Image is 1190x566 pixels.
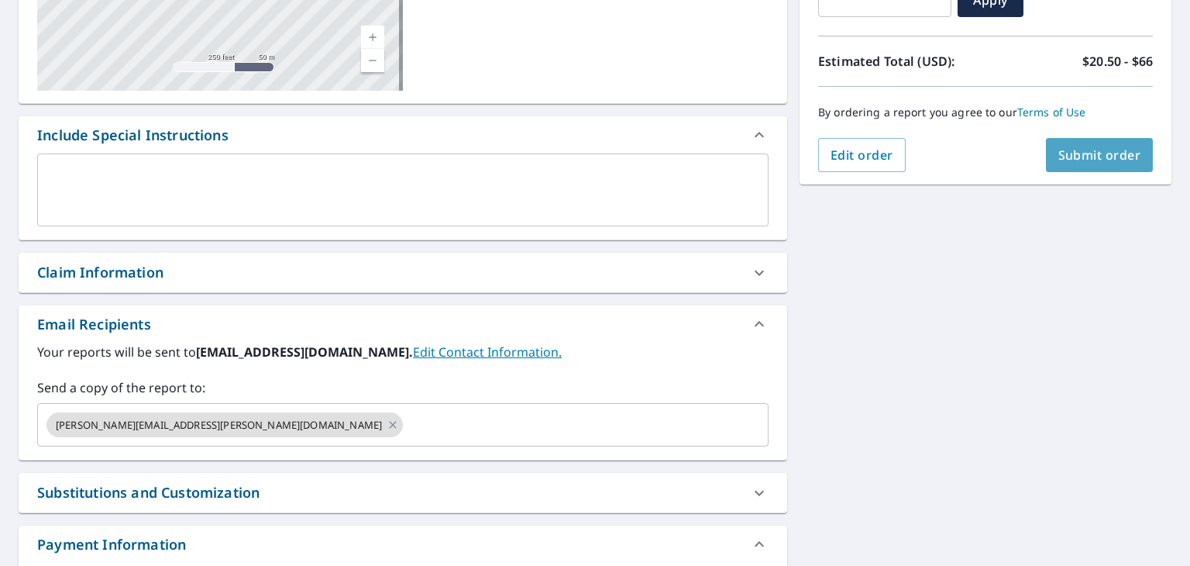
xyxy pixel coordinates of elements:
div: Claim Information [19,253,787,292]
p: $20.50 - $66 [1082,52,1153,71]
div: [PERSON_NAME][EMAIL_ADDRESS][PERSON_NAME][DOMAIN_NAME] [46,412,403,437]
span: Submit order [1058,147,1141,164]
div: Include Special Instructions [19,116,787,154]
div: Payment Information [19,526,787,563]
a: Current Level 17, Zoom Out [361,49,384,72]
div: Substitutions and Customization [37,482,260,503]
p: By ordering a report you agree to our [818,105,1153,119]
div: Claim Information [37,262,163,283]
span: Edit order [831,147,893,164]
span: [PERSON_NAME][EMAIL_ADDRESS][PERSON_NAME][DOMAIN_NAME] [46,418,391,433]
div: Email Recipients [37,314,151,335]
p: Estimated Total (USD): [818,52,985,71]
div: Payment Information [37,534,186,555]
div: Email Recipients [19,305,787,343]
div: Substitutions and Customization [19,473,787,513]
b: [EMAIL_ADDRESS][DOMAIN_NAME]. [196,343,413,361]
button: Submit order [1046,138,1154,172]
a: Terms of Use [1017,105,1086,119]
label: Your reports will be sent to [37,343,769,361]
button: Edit order [818,138,906,172]
a: EditContactInfo [413,343,562,361]
div: Include Special Instructions [37,125,229,146]
a: Current Level 17, Zoom In [361,26,384,49]
label: Send a copy of the report to: [37,378,769,397]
